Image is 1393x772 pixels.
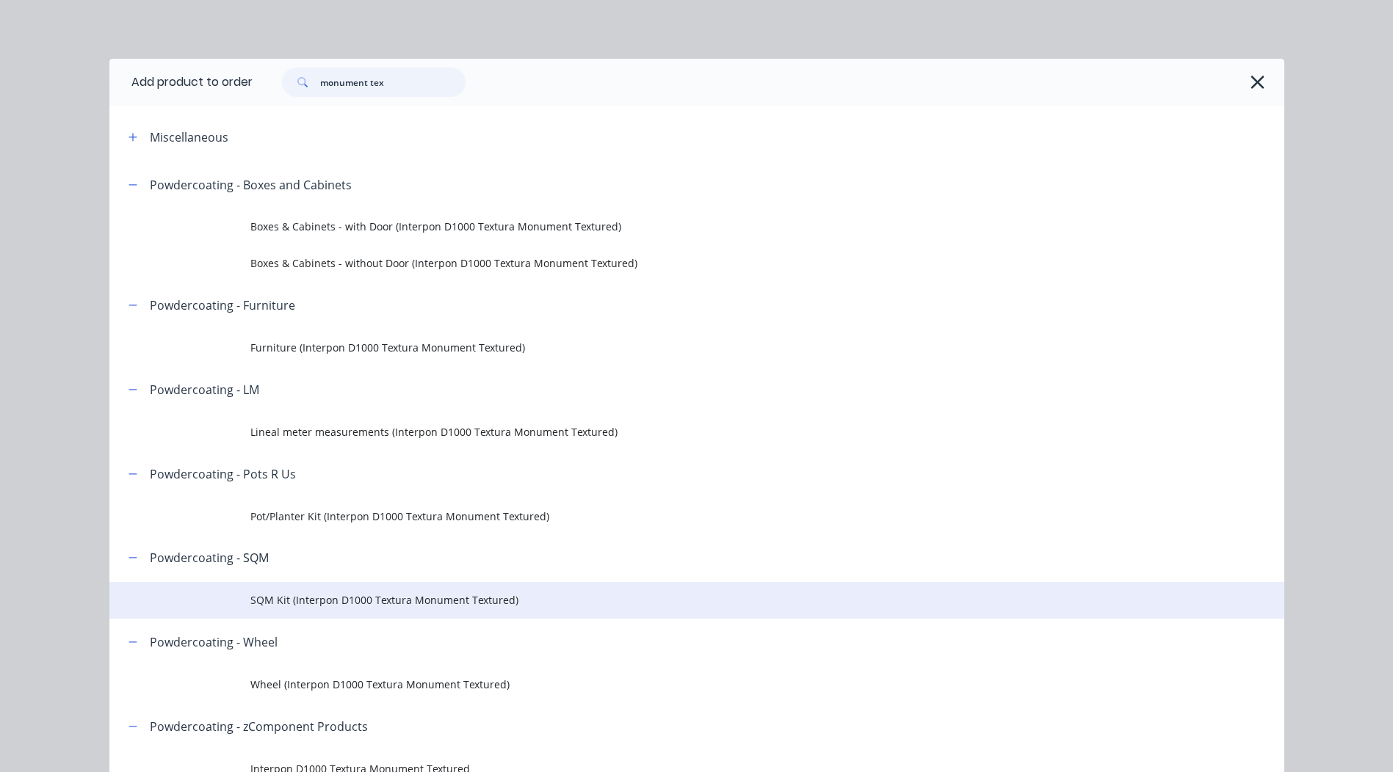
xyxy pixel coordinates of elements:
[250,424,1077,440] span: Lineal meter measurements (Interpon D1000 Textura Monument Textured)
[250,340,1077,355] span: Furniture (Interpon D1000 Textura Monument Textured)
[150,633,278,651] div: Powdercoating - Wheel
[150,549,269,567] div: Powdercoating - SQM
[250,255,1077,271] span: Boxes & Cabinets - without Door (Interpon D1000 Textura Monument Textured)
[250,509,1077,524] span: Pot/Planter Kit (Interpon D1000 Textura Monument Textured)
[320,68,466,97] input: Search...
[250,677,1077,692] span: Wheel (Interpon D1000 Textura Monument Textured)
[150,128,228,146] div: Miscellaneous
[150,176,352,194] div: Powdercoating - Boxes and Cabinets
[150,296,295,314] div: Powdercoating - Furniture
[109,59,253,106] div: Add product to order
[150,381,259,398] div: Powdercoating - LM
[250,592,1077,608] span: SQM Kit (Interpon D1000 Textura Monument Textured)
[150,718,368,735] div: Powdercoating - zComponent Products
[150,465,296,483] div: Powdercoating - Pots R Us
[250,219,1077,234] span: Boxes & Cabinets - with Door (Interpon D1000 Textura Monument Textured)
